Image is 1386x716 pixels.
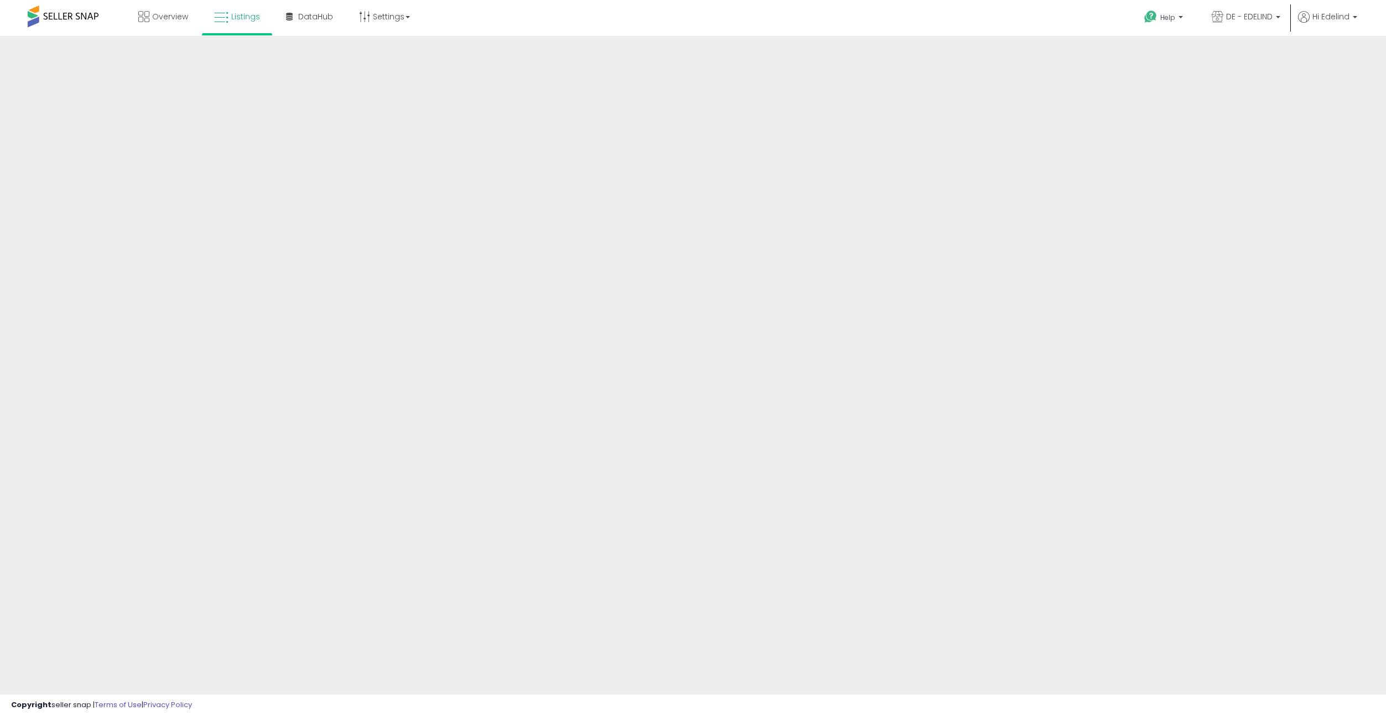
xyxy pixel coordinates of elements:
a: Hi Edelind [1298,11,1357,36]
span: DE - EDELIND [1226,11,1273,22]
i: Get Help [1144,10,1157,24]
span: Help [1160,13,1175,22]
span: Overview [152,11,188,22]
span: DataHub [298,11,333,22]
a: Help [1135,2,1194,36]
span: Hi Edelind [1312,11,1349,22]
span: Listings [231,11,260,22]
